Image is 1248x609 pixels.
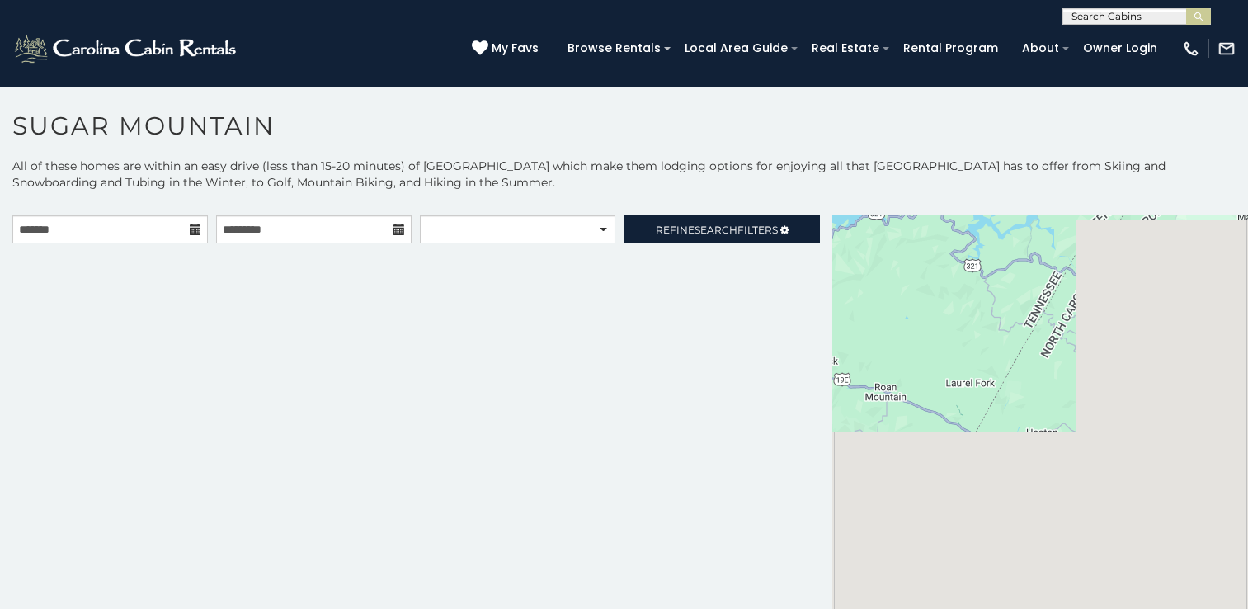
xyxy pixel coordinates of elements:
span: My Favs [492,40,539,57]
a: Real Estate [803,35,888,61]
span: Search [695,224,737,236]
img: White-1-2.png [12,32,241,65]
img: mail-regular-white.png [1217,40,1236,58]
span: Refine Filters [656,224,778,236]
a: About [1014,35,1067,61]
a: My Favs [472,40,543,58]
a: RefineSearchFilters [624,215,819,243]
a: Browse Rentals [559,35,669,61]
a: Local Area Guide [676,35,796,61]
img: phone-regular-white.png [1182,40,1200,58]
a: Rental Program [895,35,1006,61]
a: Owner Login [1075,35,1166,61]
